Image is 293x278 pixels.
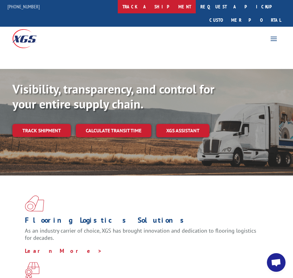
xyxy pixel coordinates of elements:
a: Learn More > [25,247,102,254]
h1: Flooring Logistics Solutions [25,216,263,227]
span: As an industry carrier of choice, XGS has brought innovation and dedication to flooring logistics... [25,227,256,242]
a: Calculate transit time [76,124,151,137]
div: Open chat [267,253,286,272]
img: xgs-icon-total-supply-chain-intelligence-red [25,195,44,212]
a: Track shipment [12,124,71,137]
a: Customer Portal [205,13,286,27]
b: Visibility, transparency, and control for your entire supply chain. [12,81,214,112]
a: XGS ASSISTANT [156,124,209,137]
a: [PHONE_NUMBER] [7,3,40,10]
